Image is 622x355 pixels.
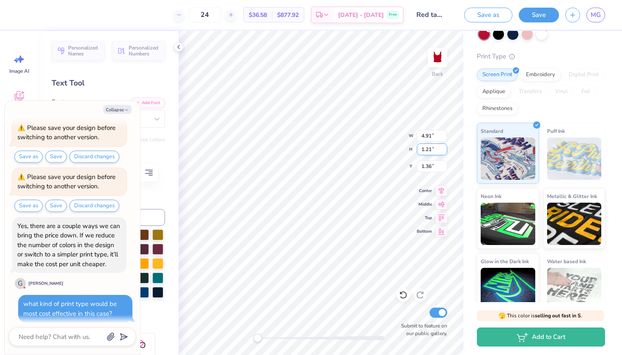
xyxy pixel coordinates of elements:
[249,11,267,19] span: $36.58
[14,151,43,163] button: Save as
[477,102,518,115] div: Rhinestones
[547,138,602,180] img: Puff Ink
[481,203,535,245] img: Neon Ink
[17,173,116,191] div: Please save your design before switching to another version.
[477,85,511,98] div: Applique
[477,327,605,347] button: Add to Cart
[396,322,447,337] label: Submit to feature on our public gallery.
[563,69,604,81] div: Digital Print
[277,11,299,19] span: $877.92
[69,200,119,212] button: Discard changes
[481,257,529,266] span: Glow in the Dark Ink
[417,215,432,221] span: Top
[520,69,561,81] div: Embroidery
[477,69,518,81] div: Screen Print
[129,45,160,57] span: Personalized Numbers
[14,200,43,212] button: Save as
[28,281,63,287] div: [PERSON_NAME]
[481,138,535,180] img: Standard
[547,203,602,245] img: Metallic & Glitter Ink
[23,300,117,318] div: what kind of print type would be most cost effective in this case?
[429,49,446,66] img: Back
[417,201,432,208] span: Middle
[15,278,26,289] div: G
[477,52,605,61] div: Print Type
[498,312,506,320] span: 🫣
[253,334,262,342] div: Accessibility label
[410,6,451,23] input: Untitled Design
[52,41,105,61] button: Personalized Names
[547,127,565,135] span: Puff Ink
[432,70,443,78] div: Back
[519,8,559,22] button: Save
[417,187,432,194] span: Center
[52,97,64,107] label: Font
[513,85,547,98] div: Transfers
[338,11,384,19] span: [DATE] - [DATE]
[547,268,602,310] img: Water based Ink
[481,127,503,135] span: Standard
[17,124,116,142] div: Please save your design before switching to another version.
[68,45,99,57] span: Personalized Names
[576,85,596,98] div: Foil
[547,192,597,201] span: Metallic & Glitter Ink
[389,12,397,18] span: Free
[188,7,221,22] input: – –
[591,10,601,20] span: MG
[45,200,67,212] button: Save
[464,8,512,22] button: Save as
[69,151,119,163] button: Discard changes
[535,312,581,319] strong: selling out fast in S
[586,8,605,22] a: MG
[481,268,535,310] img: Glow in the Dark Ink
[103,105,132,114] button: Collapse
[417,228,432,235] span: Bottom
[550,85,573,98] div: Vinyl
[481,192,501,201] span: Neon Ink
[130,97,165,108] button: Add Font
[17,222,120,268] div: Yes, there are a couple ways we can bring the price down. If we reduce the number of colors in th...
[45,151,67,163] button: Save
[9,68,29,74] span: Image AI
[112,41,165,61] button: Personalized Numbers
[52,77,165,89] div: Text Tool
[498,312,582,319] span: This color is .
[547,257,586,266] span: Water based Ink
